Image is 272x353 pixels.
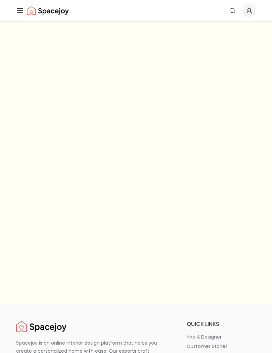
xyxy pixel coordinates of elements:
[187,343,256,350] a: customer stories
[27,4,69,17] img: Spacejoy Logo
[16,320,66,334] a: Spacejoy
[187,320,256,328] h6: quick links
[187,334,222,340] p: hire a designer
[27,4,69,17] a: Spacejoy
[16,320,66,334] img: Spacejoy Logo
[187,334,256,340] a: hire a designer
[187,343,228,350] p: customer stories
